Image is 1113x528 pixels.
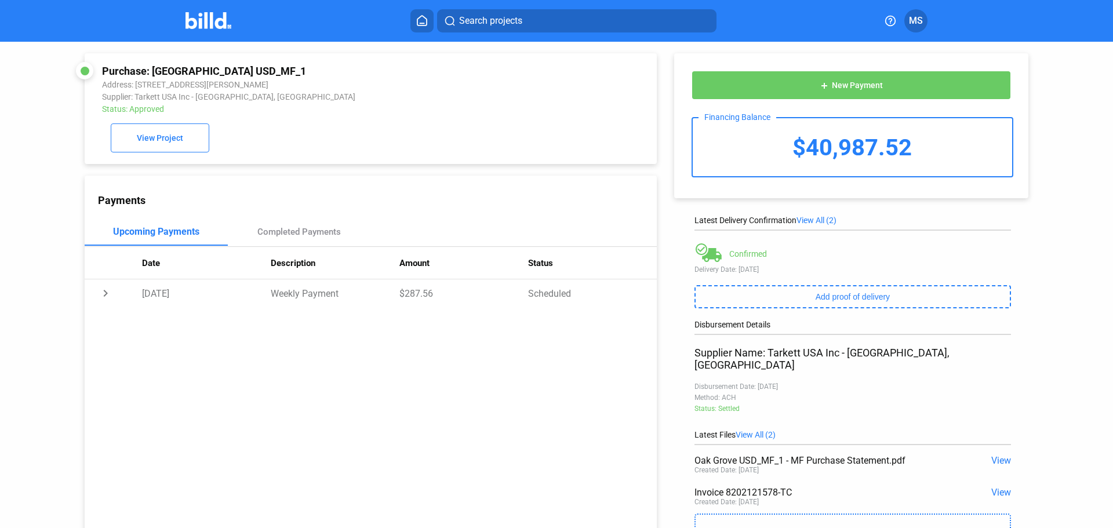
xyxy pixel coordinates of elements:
[459,14,522,28] span: Search projects
[102,65,532,77] div: Purchase: [GEOGRAPHIC_DATA] USD_MF_1
[694,487,948,498] div: Invoice 8202121578-TC
[694,216,1011,225] div: Latest Delivery Confirmation
[137,134,183,143] span: View Project
[694,455,948,466] div: Oak Grove USD_MF_1 - MF Purchase Statement.pdf
[102,80,532,89] div: Address: [STREET_ADDRESS][PERSON_NAME]
[694,405,1011,413] div: Status: Settled
[991,487,1011,498] span: View
[694,383,1011,391] div: Disbursement Date: [DATE]
[816,292,890,301] span: Add proof of delivery
[437,9,716,32] button: Search projects
[729,249,767,258] div: Confirmed
[142,247,271,279] th: Date
[991,455,1011,466] span: View
[528,279,657,307] td: Scheduled
[694,466,759,474] div: Created Date: [DATE]
[694,498,759,506] div: Created Date: [DATE]
[257,227,341,237] div: Completed Payments
[694,394,1011,402] div: Method: ACH
[796,216,836,225] span: View All (2)
[820,81,829,90] mat-icon: add
[694,320,1011,329] div: Disbursement Details
[271,247,399,279] th: Description
[694,285,1011,308] button: Add proof of delivery
[185,12,231,29] img: Billd Company Logo
[832,81,883,90] span: New Payment
[692,71,1011,100] button: New Payment
[399,279,528,307] td: $287.56
[399,247,528,279] th: Amount
[98,194,657,206] div: Payments
[102,92,532,101] div: Supplier: Tarkett USA Inc - [GEOGRAPHIC_DATA], [GEOGRAPHIC_DATA]
[111,123,209,152] button: View Project
[102,104,532,114] div: Status: Approved
[904,9,927,32] button: MS
[694,430,1011,439] div: Latest Files
[113,226,199,237] div: Upcoming Payments
[528,247,657,279] th: Status
[736,430,776,439] span: View All (2)
[693,118,1012,176] div: $40,987.52
[699,112,776,122] div: Financing Balance
[694,265,1011,274] div: Delivery Date: [DATE]
[694,347,1011,371] div: Supplier Name: Tarkett USA Inc - [GEOGRAPHIC_DATA], [GEOGRAPHIC_DATA]
[271,279,399,307] td: Weekly Payment
[142,279,271,307] td: [DATE]
[909,14,923,28] span: MS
